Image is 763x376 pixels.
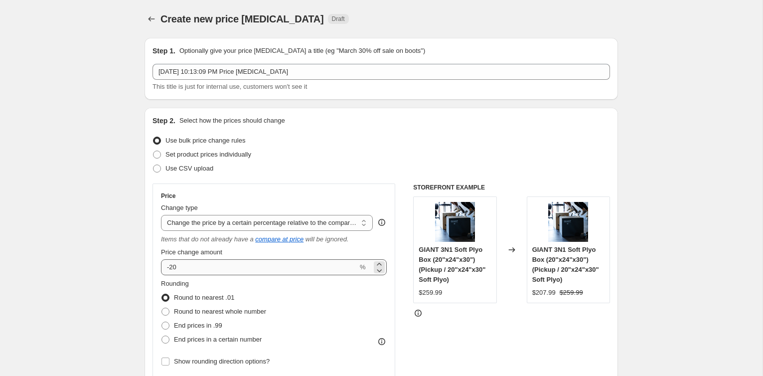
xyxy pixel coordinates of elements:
input: -20 [161,259,358,275]
span: Change type [161,204,198,211]
span: Set product prices individually [165,151,251,158]
img: ScreenShot2024-02-21at4.52.36PM_80x.png [435,202,475,242]
span: Use CSV upload [165,165,213,172]
span: Create new price [MEDICAL_DATA] [160,13,324,24]
h3: Price [161,192,175,200]
span: Round to nearest whole number [174,308,266,315]
span: Rounding [161,280,189,287]
span: Use bulk price change rules [165,137,245,144]
button: compare at price [255,235,304,243]
h2: Step 2. [153,116,175,126]
span: End prices in a certain number [174,336,262,343]
span: Draft [332,15,345,23]
span: Price change amount [161,248,222,256]
span: Show rounding direction options? [174,358,270,365]
div: $207.99 [532,288,556,298]
img: ScreenShot2024-02-21at4.52.36PM_80x.png [548,202,588,242]
p: Optionally give your price [MEDICAL_DATA] a title (eg "March 30% off sale on boots") [179,46,425,56]
span: % [360,263,366,271]
div: help [377,217,387,227]
i: Items that do not already have a [161,235,254,243]
span: GIANT 3N1 Soft Plyo Box (20"x24"x30") (Pickup / 20"x24"x30" Soft Plyo) [419,246,485,283]
h6: STOREFRONT EXAMPLE [413,184,610,191]
span: End prices in .99 [174,322,222,329]
p: Select how the prices should change [179,116,285,126]
button: Price change jobs [145,12,158,26]
span: Round to nearest .01 [174,294,234,301]
input: 30% off holiday sale [153,64,610,80]
span: This title is just for internal use, customers won't see it [153,83,307,90]
span: GIANT 3N1 Soft Plyo Box (20"x24"x30") (Pickup / 20"x24"x30" Soft Plyo) [532,246,599,283]
strike: $259.99 [560,288,583,298]
h2: Step 1. [153,46,175,56]
i: will be ignored. [305,235,349,243]
div: $259.99 [419,288,442,298]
